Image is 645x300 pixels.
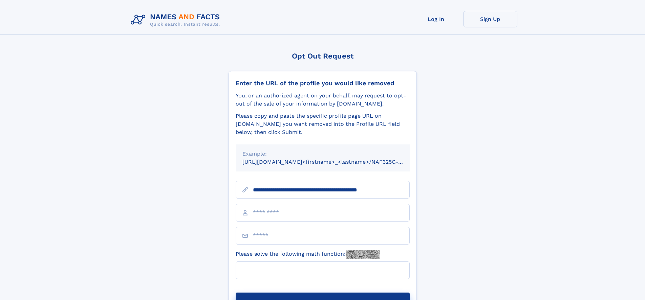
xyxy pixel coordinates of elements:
div: Example: [242,150,403,158]
div: You, or an authorized agent on your behalf, may request to opt-out of the sale of your informatio... [236,92,410,108]
div: Opt Out Request [229,52,417,60]
label: Please solve the following math function: [236,250,380,259]
div: Please copy and paste the specific profile page URL on [DOMAIN_NAME] you want removed into the Pr... [236,112,410,136]
a: Sign Up [463,11,517,27]
a: Log In [409,11,463,27]
small: [URL][DOMAIN_NAME]<firstname>_<lastname>/NAF325G-xxxxxxxx [242,159,423,165]
div: Enter the URL of the profile you would like removed [236,79,410,87]
img: Logo Names and Facts [128,11,225,29]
